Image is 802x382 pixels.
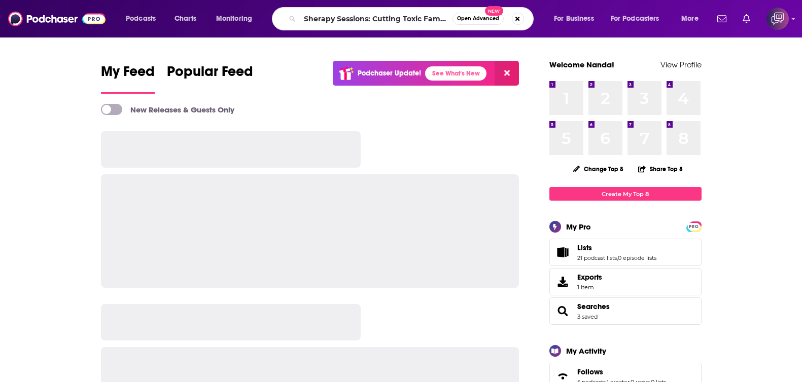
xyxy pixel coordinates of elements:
span: Exports [577,273,602,282]
img: Podchaser - Follow, Share and Rate Podcasts [8,9,106,28]
a: View Profile [660,60,702,69]
span: 1 item [577,284,602,291]
a: My Feed [101,63,155,94]
span: , [617,254,618,261]
span: PRO [688,223,700,231]
a: 3 saved [577,313,598,320]
span: Open Advanced [457,16,499,21]
button: Share Top 8 [638,159,683,179]
button: Change Top 8 [567,163,630,175]
span: My Feed [101,63,155,86]
a: Searches [577,302,610,311]
a: 21 podcast lists [577,254,617,261]
a: Exports [549,268,702,295]
button: open menu [547,11,607,27]
span: Follows [577,367,603,376]
a: PRO [688,222,700,230]
a: See What's New [425,66,486,81]
a: Searches [553,304,573,318]
div: Search podcasts, credits, & more... [282,7,543,30]
img: User Profile [766,8,789,30]
span: Lists [549,239,702,266]
span: Monitoring [216,12,252,26]
a: New Releases & Guests Only [101,104,234,115]
a: Welcome Nanda! [549,60,614,69]
button: open menu [209,11,265,27]
span: For Podcasters [611,12,659,26]
span: Logged in as corioliscompany [766,8,789,30]
span: Charts [175,12,196,26]
button: open menu [674,11,711,27]
span: Exports [553,275,573,289]
a: Follows [577,367,666,376]
span: Podcasts [126,12,156,26]
span: Popular Feed [167,63,253,86]
a: Charts [168,11,202,27]
a: 0 episode lists [618,254,656,261]
input: Search podcasts, credits, & more... [300,11,452,27]
div: My Activity [566,346,606,356]
button: open menu [604,11,674,27]
span: Searches [549,297,702,325]
a: Show notifications dropdown [739,10,754,27]
button: Open AdvancedNew [452,13,504,25]
a: Show notifications dropdown [713,10,730,27]
button: Show profile menu [766,8,789,30]
span: New [485,6,503,16]
div: My Pro [566,222,591,232]
a: Lists [577,243,656,252]
span: For Business [554,12,594,26]
p: Podchaser Update! [358,69,421,78]
button: open menu [119,11,169,27]
a: Popular Feed [167,63,253,94]
a: Create My Top 8 [549,187,702,201]
a: Lists [553,245,573,259]
span: Lists [577,243,592,252]
span: More [681,12,699,26]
